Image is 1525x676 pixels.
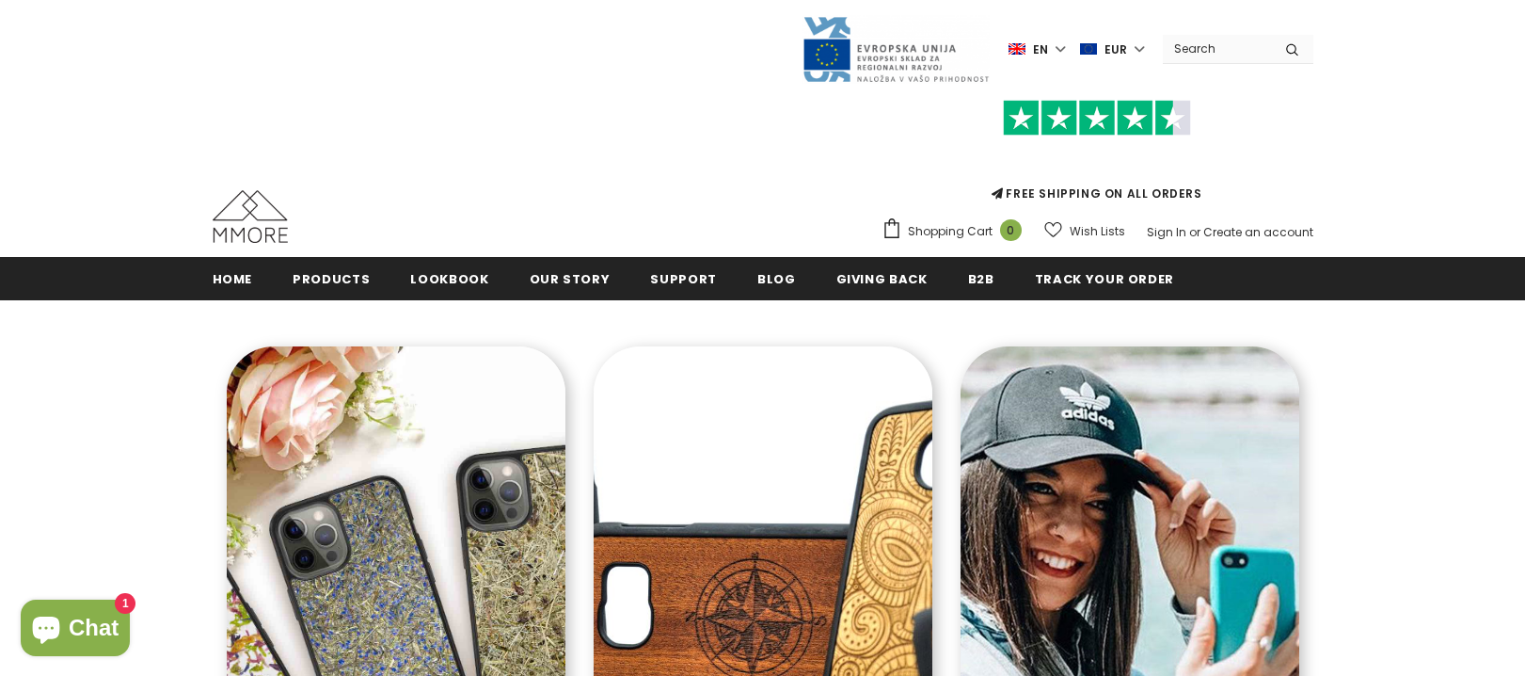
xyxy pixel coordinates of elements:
a: Lookbook [410,257,488,299]
span: Shopping Cart [908,222,993,241]
span: 0 [1000,219,1022,241]
a: Sign In [1147,224,1186,240]
a: Javni Razpis [802,40,990,56]
span: FREE SHIPPING ON ALL ORDERS [882,108,1313,201]
a: Track your order [1035,257,1174,299]
a: Our Story [530,257,611,299]
a: Blog [757,257,796,299]
inbox-online-store-chat: Shopify online store chat [15,600,135,661]
span: Blog [757,270,796,288]
a: Shopping Cart 0 [882,217,1031,246]
input: Search Site [1163,35,1271,62]
span: support [650,270,717,288]
a: Home [213,257,253,299]
a: B2B [968,257,994,299]
span: Products [293,270,370,288]
img: Trust Pilot Stars [1003,100,1191,137]
a: Create an account [1203,224,1313,240]
span: Our Story [530,270,611,288]
img: i-lang-1.png [1009,41,1025,57]
span: Wish Lists [1070,222,1125,241]
a: Products [293,257,370,299]
span: en [1033,40,1048,59]
img: Javni Razpis [802,15,990,84]
span: or [1189,224,1200,240]
span: Lookbook [410,270,488,288]
span: EUR [1104,40,1127,59]
span: B2B [968,270,994,288]
span: Giving back [836,270,928,288]
span: Home [213,270,253,288]
a: Giving back [836,257,928,299]
img: MMORE Cases [213,190,288,243]
a: support [650,257,717,299]
span: Track your order [1035,270,1174,288]
a: Wish Lists [1044,215,1125,248]
iframe: Customer reviews powered by Trustpilot [882,136,1313,185]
